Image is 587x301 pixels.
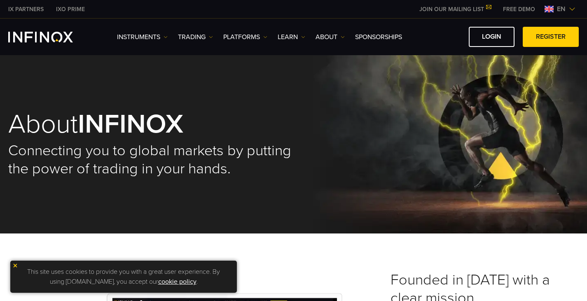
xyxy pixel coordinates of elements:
[50,5,91,14] a: INFINOX
[8,142,294,178] h2: Connecting you to global markets by putting the power of trading in your hands.
[278,32,305,42] a: Learn
[12,263,18,268] img: yellow close icon
[523,27,579,47] a: REGISTER
[8,111,294,138] h1: About
[223,32,267,42] a: PLATFORMS
[554,4,569,14] span: en
[355,32,402,42] a: SPONSORSHIPS
[117,32,168,42] a: Instruments
[14,265,233,289] p: This site uses cookies to provide you with a great user experience. By using [DOMAIN_NAME], you a...
[413,6,497,13] a: JOIN OUR MAILING LIST
[2,5,50,14] a: INFINOX
[178,32,213,42] a: TRADING
[78,108,183,140] strong: INFINOX
[316,32,345,42] a: ABOUT
[497,5,541,14] a: INFINOX MENU
[158,278,196,286] a: cookie policy
[469,27,515,47] a: LOGIN
[8,32,92,42] a: INFINOX Logo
